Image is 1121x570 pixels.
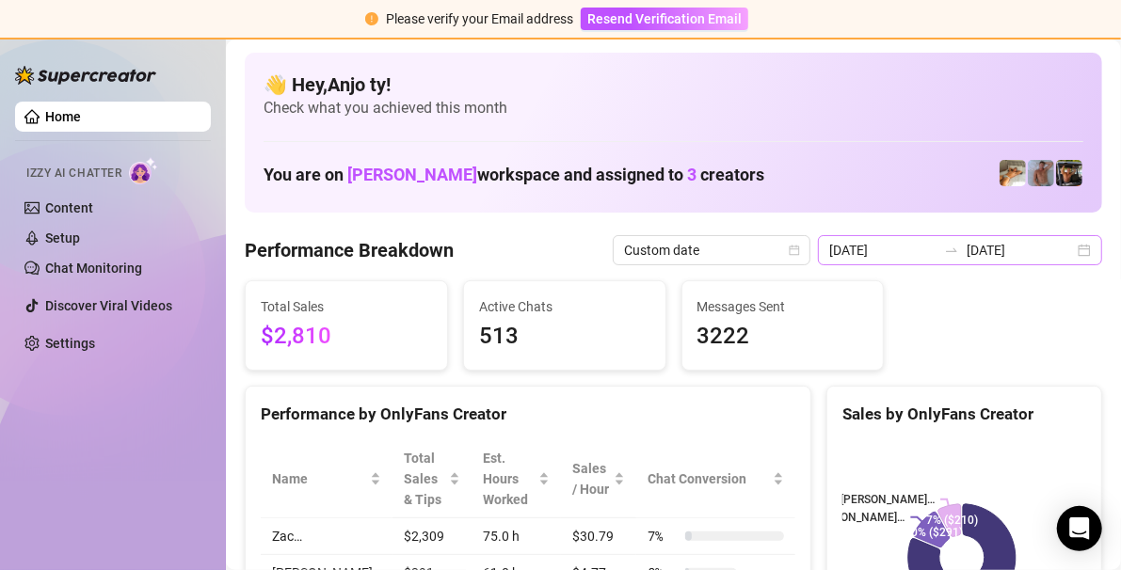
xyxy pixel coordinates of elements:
span: Name [272,468,366,489]
span: Custom date [624,236,799,264]
th: Name [261,440,392,518]
div: Please verify your Email address [386,8,573,29]
input: End date [967,240,1074,261]
span: exclamation-circle [365,12,378,25]
span: [PERSON_NAME] [347,165,477,184]
span: calendar [789,245,800,256]
span: swap-right [944,243,959,258]
span: 3222 [697,319,869,355]
span: Izzy AI Chatter [26,165,121,182]
span: 7 % [648,526,678,546]
span: Resend Verification Email [587,11,742,26]
span: Total Sales [261,296,432,317]
img: Zac [1000,160,1026,186]
span: 513 [479,319,650,355]
img: AI Chatter [129,157,158,184]
th: Total Sales & Tips [392,440,472,518]
span: Sales / Hour [572,458,610,499]
div: Performance by OnlyFans Creator [261,402,795,427]
img: Joey [1028,160,1054,186]
span: Chat Conversion [648,468,769,489]
th: Chat Conversion [636,440,795,518]
td: 75.0 h [472,518,561,555]
a: Content [45,200,93,215]
span: $2,810 [261,319,432,355]
img: Nathan [1056,160,1082,186]
div: Open Intercom Messenger [1057,506,1102,551]
td: Zac… [261,518,392,555]
input: Start date [829,240,937,261]
button: Resend Verification Email [581,8,748,30]
div: Sales by OnlyFans Creator [842,402,1086,427]
th: Sales / Hour [561,440,636,518]
span: Check what you achieved this month [264,98,1083,119]
text: [PERSON_NAME]… [841,493,935,506]
span: Total Sales & Tips [404,448,445,510]
span: Messages Sent [697,296,869,317]
h4: Performance Breakdown [245,237,454,263]
a: Setup [45,230,80,245]
div: Est. Hours Worked [483,448,535,510]
td: $2,309 [392,518,472,555]
span: Active Chats [479,296,650,317]
span: 3 [687,165,697,184]
a: Home [45,109,81,124]
h1: You are on workspace and assigned to creators [264,165,764,185]
a: Chat Monitoring [45,261,142,276]
h4: 👋 Hey, Anjo ty ! [264,71,1083,98]
td: $30.79 [561,518,636,555]
text: [PERSON_NAME]… [811,511,905,524]
a: Discover Viral Videos [45,298,172,313]
a: Settings [45,336,95,351]
span: to [944,243,959,258]
img: logo-BBDzfeDw.svg [15,66,156,85]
